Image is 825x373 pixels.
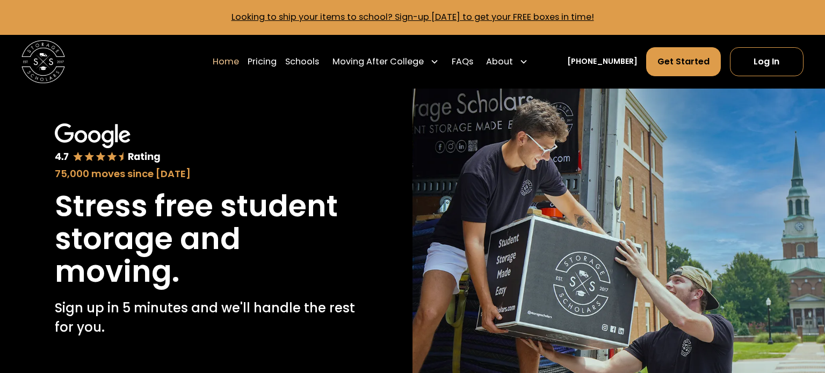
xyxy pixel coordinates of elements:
div: Moving After College [332,55,424,68]
a: Log In [730,47,804,76]
a: Pricing [248,47,277,77]
a: [PHONE_NUMBER] [567,56,638,67]
a: Home [213,47,239,77]
a: Schools [285,47,319,77]
a: Get Started [646,47,721,76]
a: Looking to ship your items to school? Sign-up [DATE] to get your FREE boxes in time! [231,11,594,23]
p: Sign up in 5 minutes and we'll handle the rest for you. [55,298,358,338]
div: 75,000 moves since [DATE] [55,166,358,181]
img: Storage Scholars main logo [21,40,65,84]
a: FAQs [452,47,473,77]
div: About [486,55,513,68]
img: Google 4.7 star rating [55,123,161,164]
h1: Stress free student storage and moving. [55,189,358,288]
